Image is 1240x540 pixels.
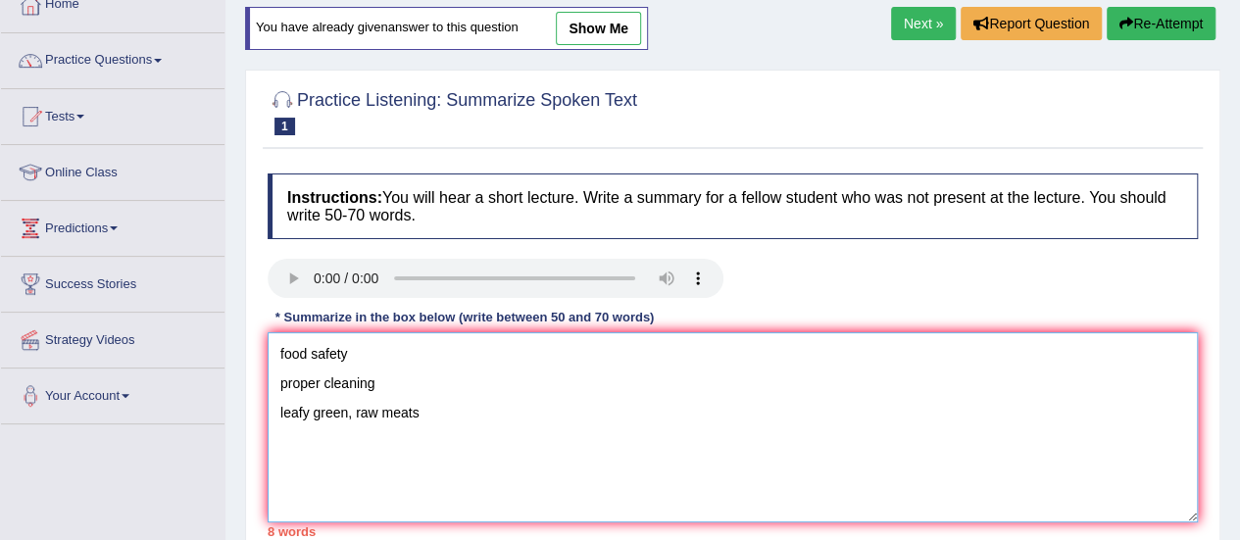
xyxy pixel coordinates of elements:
div: * Summarize in the box below (write between 50 and 70 words) [268,308,662,326]
a: show me [556,12,641,45]
a: Practice Questions [1,33,224,82]
div: You have already given answer to this question [245,7,648,50]
span: 1 [274,118,295,135]
h4: You will hear a short lecture. Write a summary for a fellow student who was not present at the le... [268,173,1198,239]
a: Strategy Videos [1,313,224,362]
button: Report Question [961,7,1102,40]
a: Online Class [1,145,224,194]
a: Tests [1,89,224,138]
a: Success Stories [1,257,224,306]
h2: Practice Listening: Summarize Spoken Text [268,86,637,135]
a: Next » [891,7,956,40]
b: Instructions: [287,189,382,206]
a: Your Account [1,368,224,417]
button: Re-Attempt [1107,7,1215,40]
a: Predictions [1,201,224,250]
